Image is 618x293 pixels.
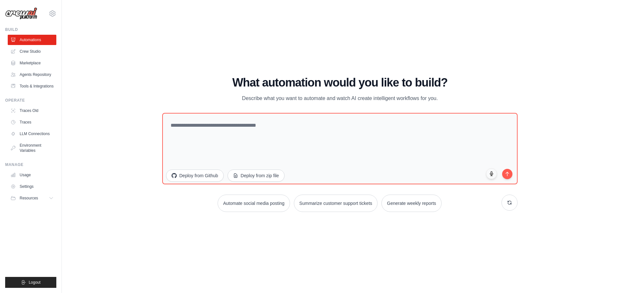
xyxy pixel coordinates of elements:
img: Logo [5,7,37,20]
div: Build [5,27,56,32]
a: Crew Studio [8,46,56,57]
a: LLM Connections [8,129,56,139]
button: Generate weekly reports [381,195,442,212]
div: Operate [5,98,56,103]
a: Environment Variables [8,140,56,156]
button: Deploy from zip file [228,169,285,182]
span: Logout [29,280,41,285]
a: Settings [8,181,56,192]
span: Resources [20,196,38,201]
p: Describe what you want to automate and watch AI create intelligent workflows for you. [232,94,448,103]
a: Agents Repository [8,69,56,80]
a: Marketplace [8,58,56,68]
a: Traces Old [8,105,56,116]
h1: What automation would you like to build? [162,76,518,89]
a: Traces [8,117,56,127]
iframe: Chat Widget [586,262,618,293]
button: Automate social media posting [218,195,290,212]
div: Manage [5,162,56,167]
a: Automations [8,35,56,45]
a: Usage [8,170,56,180]
a: Tools & Integrations [8,81,56,91]
button: Summarize customer support tickets [294,195,378,212]
button: Deploy from Github [166,169,224,182]
button: Logout [5,277,56,288]
button: Resources [8,193,56,203]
